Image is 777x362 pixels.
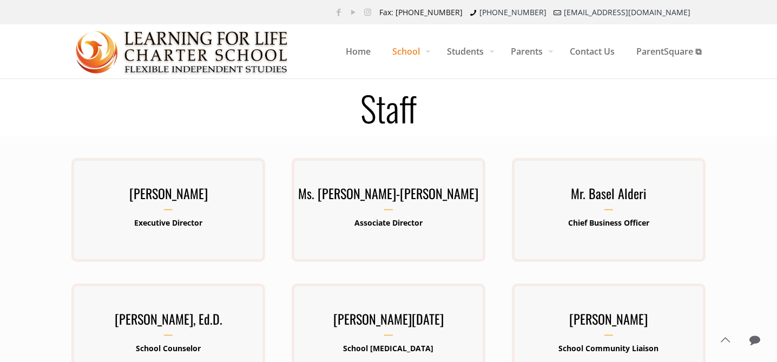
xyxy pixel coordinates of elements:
[76,25,288,79] img: Staff
[292,308,485,336] h3: [PERSON_NAME][DATE]
[354,218,423,228] b: Associate Director
[714,328,736,351] a: Back to top icon
[625,24,712,78] a: ParentSquare ⧉
[347,6,359,17] a: YouTube icon
[558,343,659,353] b: School Community Liaison
[559,35,625,68] span: Contact Us
[292,182,485,210] h3: Ms. [PERSON_NAME]-[PERSON_NAME]
[134,218,202,228] b: Executive Director
[512,308,706,336] h3: [PERSON_NAME]
[625,35,712,68] span: ParentSquare ⧉
[436,35,500,68] span: Students
[362,6,373,17] a: Instagram icon
[564,7,690,17] a: [EMAIL_ADDRESS][DOMAIN_NAME]
[479,7,546,17] a: [PHONE_NUMBER]
[468,7,479,17] i: phone
[76,24,288,78] a: Learning for Life Charter School
[343,343,433,353] b: School [MEDICAL_DATA]
[381,24,436,78] a: School
[500,35,559,68] span: Parents
[335,35,381,68] span: Home
[58,90,719,125] h1: Staff
[71,308,265,336] h3: [PERSON_NAME], Ed.D.
[71,182,265,210] h3: [PERSON_NAME]
[559,24,625,78] a: Contact Us
[500,24,559,78] a: Parents
[552,7,563,17] i: mail
[568,218,649,228] b: Chief Business Officer
[436,24,500,78] a: Students
[381,35,436,68] span: School
[136,343,201,353] b: School Counselor
[333,6,344,17] a: Facebook icon
[335,24,381,78] a: Home
[512,182,706,210] h3: Mr. Basel Alderi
